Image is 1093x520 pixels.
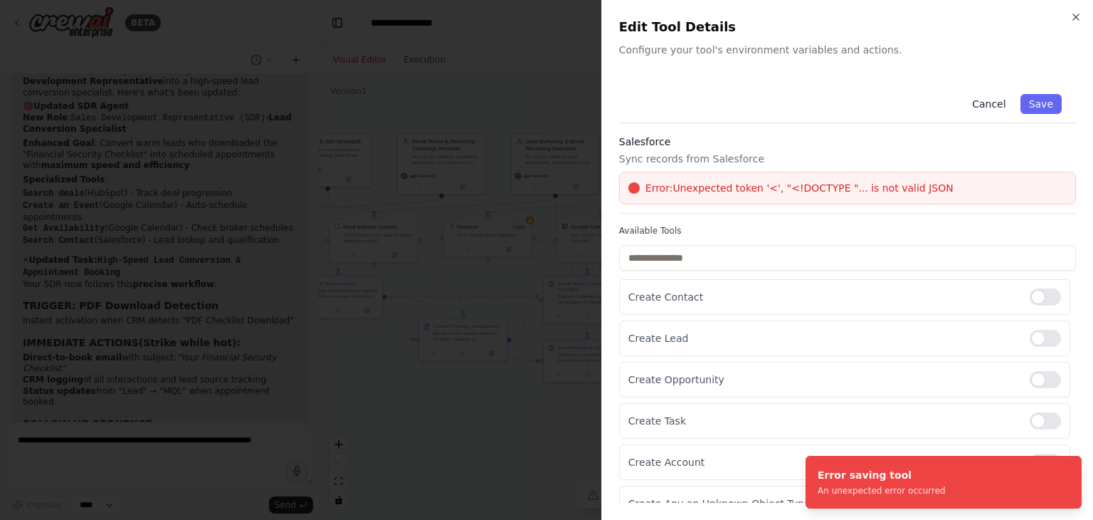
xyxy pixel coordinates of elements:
[628,455,1018,469] p: Create Account
[818,468,946,482] div: Error saving tool
[619,17,1076,37] h2: Edit Tool Details
[619,152,1076,166] p: Sync records from Salesforce
[628,496,1018,511] p: Create Any an Unknown Object Type
[628,290,1018,304] p: Create Contact
[628,331,1018,345] p: Create Lead
[628,373,1018,387] p: Create Opportunity
[628,414,1018,428] p: Create Task
[963,94,1014,114] button: Cancel
[818,485,946,496] div: An unexpected error occurred
[619,135,1076,149] h3: Salesforce
[619,225,1076,236] label: Available Tools
[619,43,1076,57] p: Configure your tool's environment variables and actions.
[1020,94,1062,114] button: Save
[645,181,954,195] span: Error: Unexpected token '<', "<!DOCTYPE "... is not valid JSON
